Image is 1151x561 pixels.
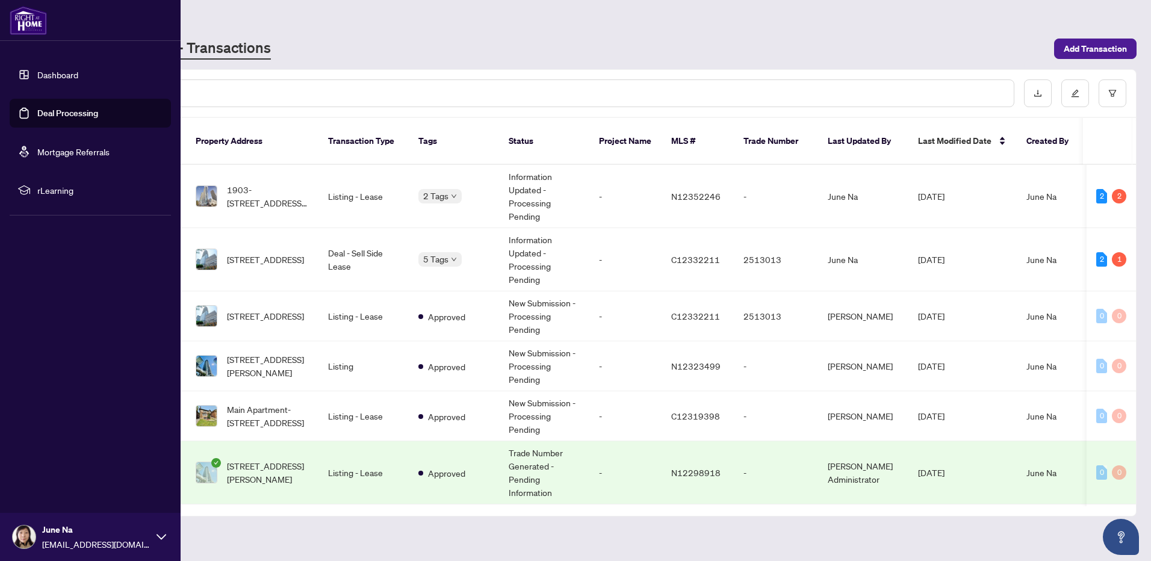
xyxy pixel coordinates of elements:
td: - [589,391,662,441]
td: 2513013 [734,291,818,341]
td: - [589,341,662,391]
span: June Na [42,523,150,536]
span: [DATE] [918,254,945,265]
td: Trade Number Generated - Pending Information [499,441,589,504]
th: Status [499,118,589,165]
span: 2 Tags [423,189,448,203]
td: Listing - Lease [318,391,409,441]
img: Profile Icon [13,525,36,548]
span: check-circle [211,458,221,468]
span: June Na [1026,191,1056,202]
button: edit [1061,79,1089,107]
img: thumbnail-img [196,462,217,483]
span: Approved [428,310,465,323]
td: - [734,341,818,391]
span: [DATE] [918,311,945,321]
img: thumbnail-img [196,406,217,426]
td: Deal - Sell Side Lease [318,228,409,291]
button: filter [1099,79,1126,107]
td: Information Updated - Processing Pending [499,165,589,228]
span: Approved [428,360,465,373]
button: download [1024,79,1052,107]
td: Listing - Lease [318,165,409,228]
span: 5 Tags [423,252,448,266]
span: [EMAIL_ADDRESS][DOMAIN_NAME] [42,538,150,551]
td: - [734,441,818,504]
span: Add Transaction [1064,39,1127,58]
span: [STREET_ADDRESS] [227,309,304,323]
span: C12319398 [671,411,720,421]
td: June Na [818,228,908,291]
td: Listing - Lease [318,291,409,341]
span: N12323499 [671,361,721,371]
span: Last Modified Date [918,134,991,147]
a: Deal Processing [37,108,98,119]
button: Add Transaction [1054,39,1137,59]
span: [STREET_ADDRESS][PERSON_NAME] [227,353,309,379]
td: - [734,391,818,441]
td: Listing [318,341,409,391]
span: edit [1071,89,1079,98]
div: 1 [1112,252,1126,267]
td: June Na [818,165,908,228]
span: [DATE] [918,191,945,202]
div: 0 [1112,409,1126,423]
td: - [589,228,662,291]
span: C12332211 [671,254,720,265]
td: - [589,291,662,341]
span: Main Apartment-[STREET_ADDRESS] [227,403,309,429]
div: 2 [1096,252,1107,267]
span: [DATE] [918,411,945,421]
a: Dashboard [37,69,78,80]
span: filter [1108,89,1117,98]
a: Mortgage Referrals [37,146,110,157]
span: down [451,256,457,262]
div: 2 [1096,189,1107,203]
td: - [589,165,662,228]
span: June Na [1026,311,1056,321]
td: - [589,441,662,504]
th: Project Name [589,118,662,165]
th: Last Modified Date [908,118,1017,165]
td: 2513013 [734,228,818,291]
img: thumbnail-img [196,249,217,270]
span: [STREET_ADDRESS] [227,253,304,266]
th: Last Updated By [818,118,908,165]
span: Approved [428,410,465,423]
td: [PERSON_NAME] [818,341,908,391]
span: C12332211 [671,311,720,321]
img: thumbnail-img [196,306,217,326]
span: N12352246 [671,191,721,202]
th: Transaction Type [318,118,409,165]
span: June Na [1026,411,1056,421]
span: down [451,193,457,199]
img: logo [10,6,47,35]
th: Tags [409,118,499,165]
td: [PERSON_NAME] Administrator [818,441,908,504]
th: Created By [1017,118,1089,165]
div: 0 [1112,309,1126,323]
div: 0 [1096,359,1107,373]
span: June Na [1026,361,1056,371]
span: [STREET_ADDRESS][PERSON_NAME] [227,459,309,486]
th: MLS # [662,118,734,165]
td: Listing - Lease [318,441,409,504]
div: 0 [1096,309,1107,323]
div: 0 [1112,465,1126,480]
span: rLearning [37,184,163,197]
div: 0 [1096,465,1107,480]
td: [PERSON_NAME] [818,291,908,341]
img: thumbnail-img [196,186,217,206]
div: 2 [1112,189,1126,203]
td: [PERSON_NAME] [818,391,908,441]
span: June Na [1026,254,1056,265]
span: 1903-[STREET_ADDRESS][PERSON_NAME] [227,183,309,209]
td: New Submission - Processing Pending [499,391,589,441]
span: June Na [1026,467,1056,478]
span: [DATE] [918,361,945,371]
td: Information Updated - Processing Pending [499,228,589,291]
th: Trade Number [734,118,818,165]
span: [DATE] [918,467,945,478]
td: New Submission - Processing Pending [499,341,589,391]
td: - [734,165,818,228]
